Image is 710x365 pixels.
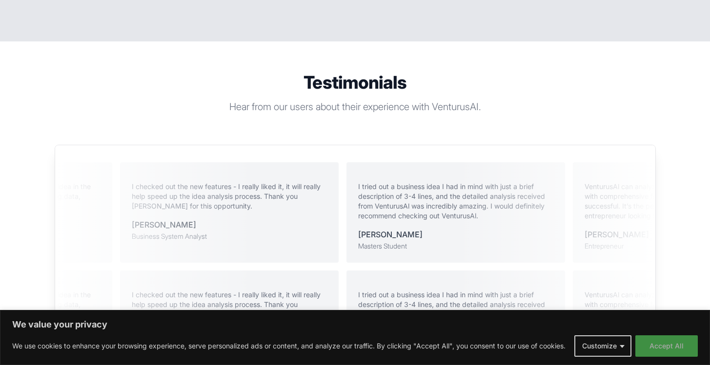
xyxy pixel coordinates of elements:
[12,340,566,352] p: We use cookies to enhance your browsing experience, serve personalized ads or content, and analyz...
[584,229,648,240] div: [PERSON_NAME]
[131,182,326,211] p: I checked out the new features - I really liked it, it will really help speed up the idea analysi...
[584,241,648,251] div: Entrepreneur
[574,335,631,357] button: Customize
[357,241,422,251] div: Masters Student
[359,290,554,329] p: I tried out a business idea I had in mind with just a brief description of 3-4 lines, and the det...
[357,229,422,240] div: [PERSON_NAME]
[131,219,206,231] div: [PERSON_NAME]
[12,319,698,330] p: We value your privacy
[131,231,206,241] div: Business System Analyst
[132,290,327,319] p: I checked out the new features - I really liked it, it will really help speed up the idea analysi...
[168,73,543,92] h2: Testimonials
[168,100,543,114] p: Hear from our users about their experience with VenturusAI.
[357,182,552,221] p: I tried out a business idea I had in mind with just a brief description of 3-4 lines, and the det...
[635,335,698,357] button: Accept All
